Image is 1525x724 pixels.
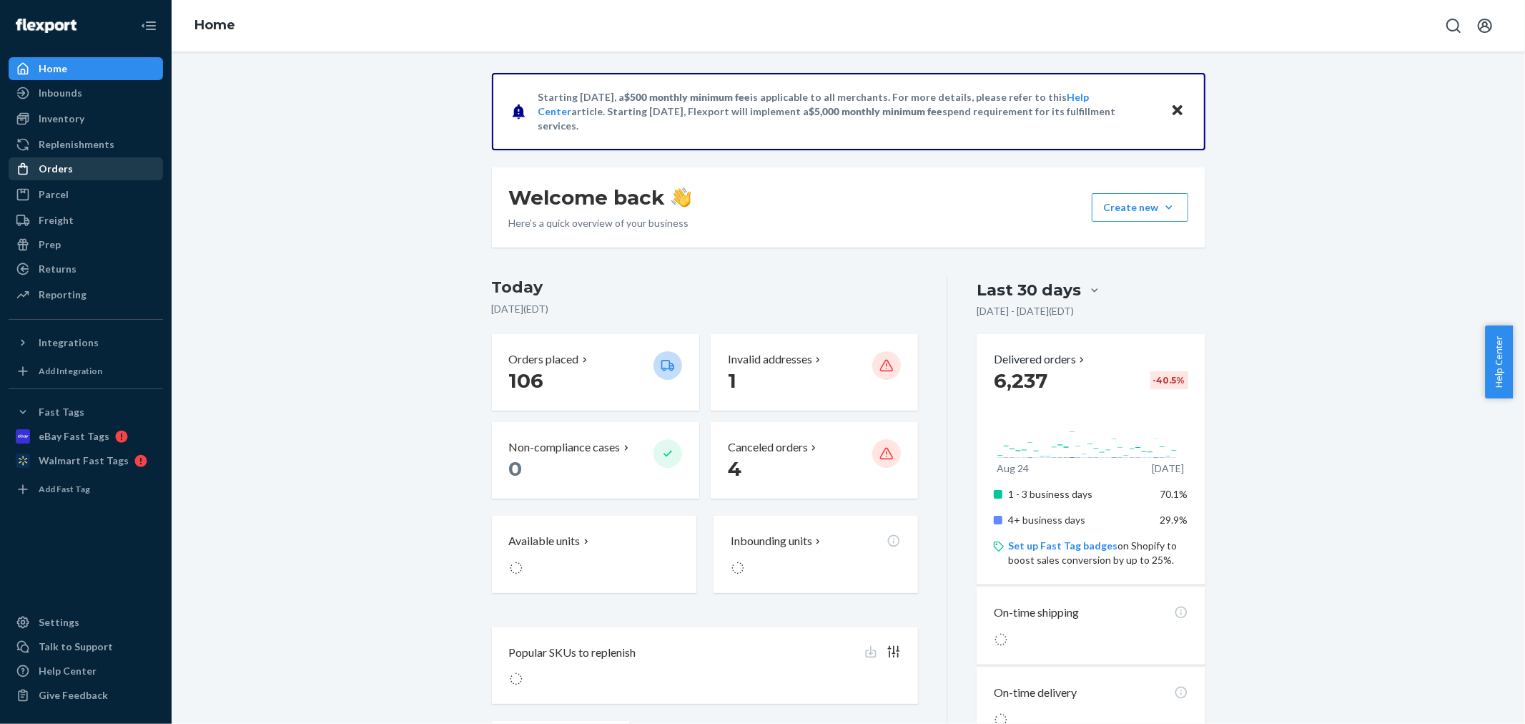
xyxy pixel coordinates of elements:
div: Home [39,62,67,76]
span: 1 [728,368,736,393]
h1: Welcome back [509,185,691,210]
p: [DATE] [1152,461,1184,476]
div: Talk to Support [39,640,113,654]
p: Orders placed [509,351,579,368]
button: Give Feedback [9,684,163,707]
div: Freight [39,213,74,228]
div: Add Integration [39,365,102,377]
a: Home [194,17,235,33]
div: Integrations [39,336,99,350]
div: Reporting [39,288,87,302]
p: 1 - 3 business days [1008,487,1149,502]
p: On-time delivery [994,685,1077,701]
a: Inventory [9,107,163,130]
button: Close Navigation [134,11,163,40]
button: Available units [492,516,696,593]
a: Settings [9,611,163,634]
div: Orders [39,162,73,176]
span: 6,237 [994,368,1047,393]
div: Add Fast Tag [39,483,90,495]
button: Fast Tags [9,401,163,424]
span: 70.1% [1160,488,1188,500]
div: Replenishments [39,137,114,152]
div: Parcel [39,187,69,202]
button: Close [1168,101,1187,122]
button: Create new [1092,193,1188,222]
a: Replenishments [9,133,163,156]
p: Aug 24 [997,461,1029,476]
a: Orders [9,157,163,180]
a: Freight [9,209,163,232]
p: Here’s a quick overview of your business [509,216,691,230]
div: Inventory [39,112,84,126]
span: $500 monthly minimum fee [625,91,751,103]
a: Add Integration [9,360,163,383]
button: Orders placed 106 [492,334,699,411]
button: Canceled orders 4 [711,422,918,499]
a: Returns [9,258,163,280]
button: Delivered orders [994,351,1087,368]
a: Prep [9,233,163,256]
p: Available units [509,533,581,549]
div: Help Center [39,664,97,678]
button: Integrations [9,331,163,354]
button: Open Search Box [1439,11,1468,40]
p: on Shopify to boost sales conversion by up to 25%. [1008,539,1188,567]
img: hand-wave emoji [671,187,691,207]
a: Walmart Fast Tags [9,449,163,472]
span: 29.9% [1160,514,1188,526]
button: Talk to Support [9,635,163,658]
button: Open account menu [1471,11,1499,40]
a: Reporting [9,283,163,306]
p: On-time shipping [994,605,1079,621]
div: eBay Fast Tags [39,429,109,444]
a: Parcel [9,183,163,206]
div: Inbounds [39,86,82,100]
div: Walmart Fast Tags [39,454,129,468]
p: Canceled orders [728,439,808,456]
div: Returns [39,262,77,276]
p: Non-compliance cases [509,439,621,456]
a: Set up Fast Tag badges [1008,539,1117,552]
button: Inbounding units [714,516,918,593]
div: Prep [39,238,61,252]
div: Last 30 days [977,279,1081,301]
img: Flexport logo [16,19,77,33]
p: Popular SKUs to replenish [509,645,636,661]
a: Home [9,57,163,80]
div: -40.5 % [1150,371,1188,389]
p: Inbounding units [731,533,812,549]
button: Non-compliance cases 0 [492,422,699,499]
span: Support [104,10,156,23]
p: [DATE] - [DATE] ( EDT ) [977,304,1074,318]
span: 0 [509,456,523,481]
a: Inbounds [9,82,163,104]
a: eBay Fast Tags [9,425,163,448]
div: Give Feedback [39,688,108,703]
ol: breadcrumbs [183,5,247,47]
p: Starting [DATE], a is applicable to all merchants. For more details, please refer to this article... [538,90,1157,133]
span: 4 [728,456,741,481]
a: Help Center [9,660,163,683]
div: Fast Tags [39,405,84,419]
p: 4+ business days [1008,513,1149,527]
a: Add Fast Tag [9,478,163,501]
button: Invalid addresses 1 [711,334,918,411]
p: [DATE] ( EDT ) [492,302,919,316]
span: 106 [509,368,544,393]
span: $5,000 monthly minimum fee [809,105,943,117]
button: Help Center [1485,326,1513,398]
h3: Today [492,276,919,299]
p: Invalid addresses [728,351,812,368]
div: Settings [39,615,79,630]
